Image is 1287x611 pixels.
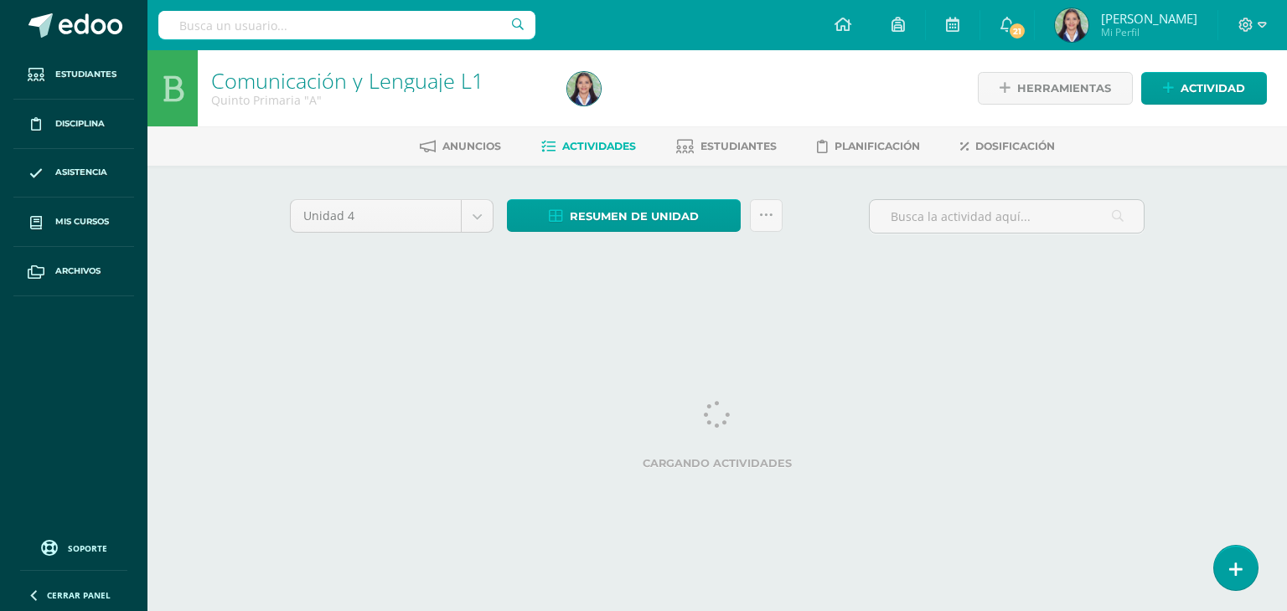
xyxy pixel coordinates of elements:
a: Unidad 4 [291,200,493,232]
span: Unidad 4 [303,200,448,232]
a: Anuncios [420,133,501,160]
input: Busca la actividad aquí... [870,200,1144,233]
span: Estudiantes [55,68,116,81]
span: [PERSON_NAME] [1101,10,1197,27]
a: Archivos [13,247,134,296]
span: Soporte [68,542,107,554]
span: Anuncios [442,140,501,152]
span: Mis cursos [55,215,109,228]
a: Soporte [20,536,127,558]
h1: Comunicación y Lenguaje L1 [211,69,547,92]
span: Actividades [562,140,636,152]
a: Planificación [817,133,920,160]
span: Planificación [835,140,920,152]
a: Asistencia [13,149,134,198]
span: Dosificación [975,140,1055,152]
label: Cargando actividades [290,457,1145,470]
a: Dosificación [960,133,1055,160]
a: Estudiantes [13,50,134,100]
a: Resumen de unidad [507,199,741,232]
a: Actividad [1141,72,1267,105]
a: Herramientas [978,72,1133,105]
span: 21 [1007,22,1026,40]
img: 018c042a8e8dd272ac269bce2b175a24.png [567,72,601,105]
input: Busca un usuario... [158,11,535,39]
span: Disciplina [55,117,105,131]
span: Resumen de unidad [570,201,699,232]
span: Herramientas [1017,73,1111,104]
a: Comunicación y Lenguaje L1 [211,66,483,95]
a: Actividades [541,133,636,160]
span: Asistencia [55,166,107,179]
img: 018c042a8e8dd272ac269bce2b175a24.png [1055,8,1088,42]
span: Actividad [1181,73,1245,104]
a: Estudiantes [676,133,777,160]
a: Disciplina [13,100,134,149]
span: Mi Perfil [1101,25,1197,39]
div: Quinto Primaria 'A' [211,92,547,108]
span: Archivos [55,264,101,278]
a: Mis cursos [13,198,134,247]
span: Estudiantes [700,140,777,152]
span: Cerrar panel [47,589,111,601]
